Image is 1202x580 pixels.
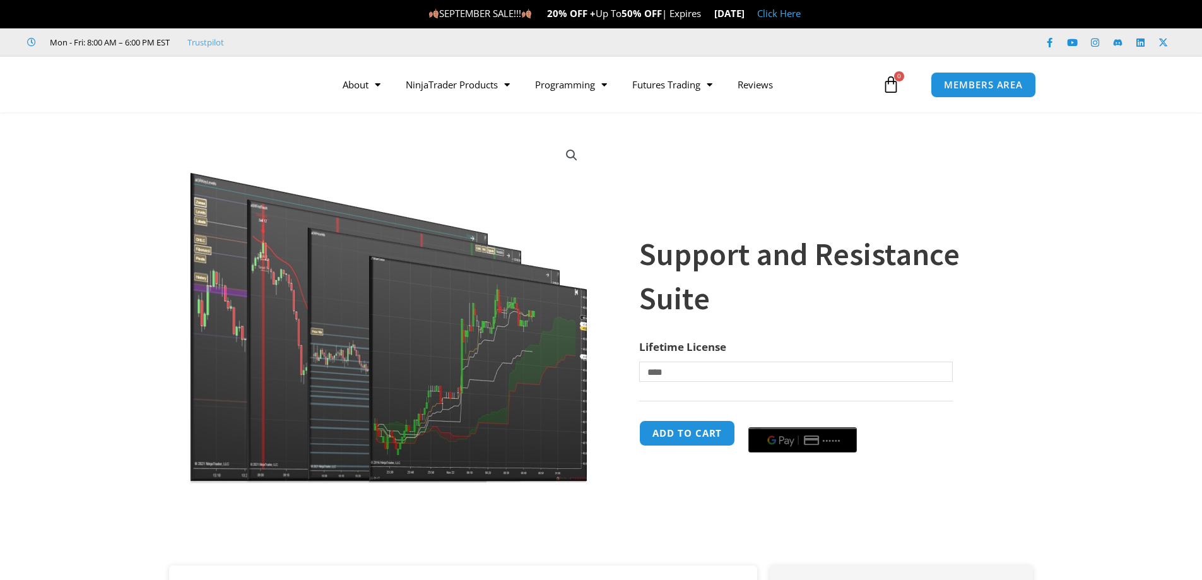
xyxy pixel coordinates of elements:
[639,388,659,397] a: Clear options
[47,35,170,50] span: Mon - Fri: 8:00 AM – 6:00 PM EST
[639,340,726,354] label: Lifetime License
[748,427,857,453] button: Buy with GPay
[725,70,786,99] a: Reviews
[620,70,725,99] a: Futures Trading
[639,420,735,446] button: Add to cart
[714,7,745,20] strong: [DATE]
[746,418,859,420] iframe: Secure payment input frame
[330,70,879,99] nav: Menu
[149,62,285,107] img: LogoAI | Affordable Indicators – NinjaTrader
[428,7,714,20] span: SEPTEMBER SALE!!! Up To | Expires
[863,66,919,103] a: 0
[393,70,522,99] a: NinjaTrader Products
[187,35,224,50] a: Trustpilot
[560,144,583,167] a: View full-screen image gallery
[547,7,596,20] strong: 20% OFF +
[702,9,711,18] img: ⌛
[622,7,662,20] strong: 50% OFF
[944,80,1023,90] span: MEMBERS AREA
[931,72,1036,98] a: MEMBERS AREA
[894,71,904,81] span: 0
[522,9,531,18] img: 🍂
[757,7,801,20] a: Click Here
[823,436,842,445] text: ••••••
[330,70,393,99] a: About
[187,134,592,483] img: Support and Resistance Suite 1
[522,70,620,99] a: Programming
[429,9,439,18] img: 🍂
[639,232,1008,321] h1: Support and Resistance Suite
